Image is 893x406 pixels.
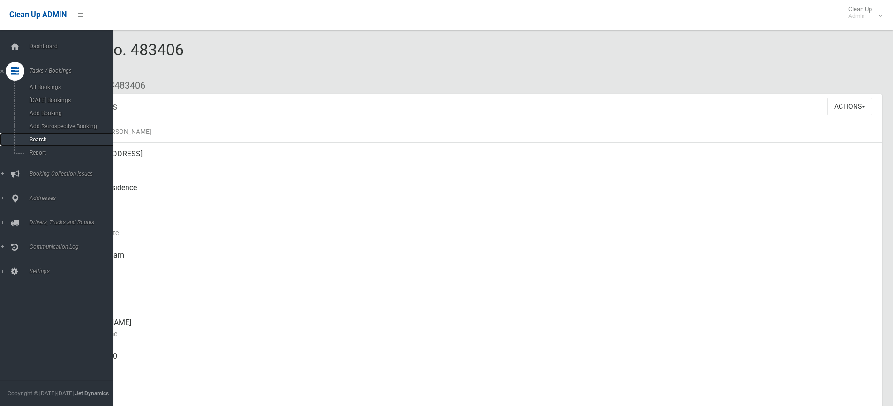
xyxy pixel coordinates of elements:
[75,261,874,272] small: Collected At
[75,362,874,373] small: Mobile
[27,170,120,177] span: Booking Collection Issues
[27,43,120,50] span: Dashboard
[75,193,874,205] small: Pickup Point
[27,136,112,143] span: Search
[27,195,120,201] span: Addresses
[844,6,881,20] span: Clean Up
[27,110,112,117] span: Add Booking
[102,77,145,94] li: #483406
[27,244,120,250] span: Communication Log
[41,40,184,77] span: Booking No. 483406
[827,98,872,115] button: Actions
[75,390,109,397] strong: Jet Dynamics
[75,177,874,210] div: Front of Residence
[75,345,874,379] div: 0426870410
[9,10,67,19] span: Clean Up ADMIN
[75,295,874,306] small: Zone
[75,227,874,238] small: Collection Date
[75,210,874,244] div: [DATE]
[75,328,874,340] small: Contact Name
[8,390,74,397] span: Copyright © [DATE]-[DATE]
[75,244,874,278] div: [DATE] 6:24am
[27,149,112,156] span: Report
[75,160,874,171] small: Address
[27,268,120,274] span: Settings
[27,97,112,103] span: [DATE] Bookings
[848,13,872,20] small: Admin
[27,219,120,226] span: Drivers, Trucks and Routes
[75,143,874,177] div: [STREET_ADDRESS]
[27,123,112,130] span: Add Retrospective Booking
[75,278,874,311] div: [DATE]
[75,311,874,345] div: [PERSON_NAME]
[27,84,112,90] span: All Bookings
[27,67,120,74] span: Tasks / Bookings
[75,126,874,137] small: Name of [PERSON_NAME]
